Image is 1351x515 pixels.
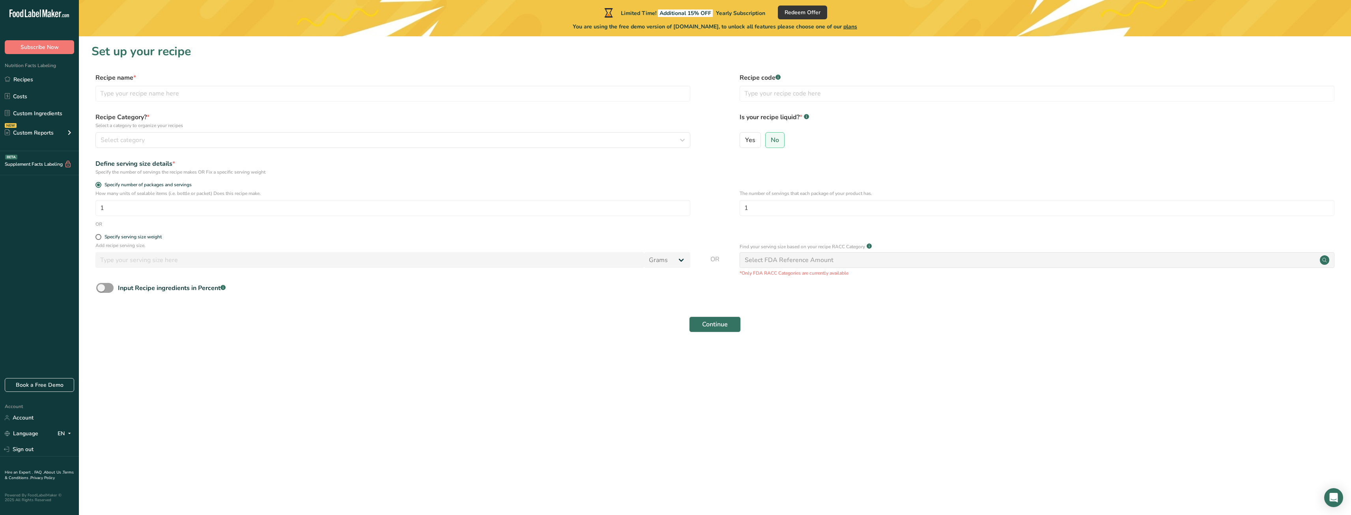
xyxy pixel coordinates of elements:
[101,135,145,145] span: Select category
[58,429,74,438] div: EN
[573,22,857,31] span: You are using the free demo version of [DOMAIN_NAME], to unlock all features please choose one of...
[30,475,55,481] a: Privacy Policy
[118,283,226,293] div: Input Recipe ingredients in Percent
[716,9,765,17] span: Yearly Subscription
[843,23,857,30] span: plans
[5,123,17,128] div: NEW
[740,190,1334,197] p: The number of servings that each package of your product has.
[95,73,690,82] label: Recipe name
[778,6,827,19] button: Redeem Offer
[95,122,690,129] p: Select a category to organize your recipes
[95,132,690,148] button: Select category
[710,255,719,277] span: OR
[740,243,865,250] p: Find your serving size based on your recipe RACC Category
[95,86,690,101] input: Type your recipe name here
[95,242,690,249] p: Add recipe serving size.
[5,470,33,475] a: Hire an Expert .
[5,129,54,137] div: Custom Reports
[95,252,644,268] input: Type your serving size here
[95,190,690,197] p: How many units of sealable items (i.e. bottle or packet) Does this recipe make.
[5,493,74,502] div: Powered By FoodLabelMaker © 2025 All Rights Reserved
[702,320,728,329] span: Continue
[34,470,44,475] a: FAQ .
[1324,488,1343,507] div: Open Intercom Messenger
[785,8,820,17] span: Redeem Offer
[95,169,690,176] div: Specify the number of servings the recipe makes OR Fix a specific serving weight
[5,427,38,440] a: Language
[740,270,1334,277] p: *Only FDA RACC Categories are currently available
[745,255,833,265] div: Select FDA Reference Amount
[745,136,755,144] span: Yes
[5,378,74,392] a: Book a Free Demo
[95,159,690,169] div: Define serving size details
[95,221,102,228] div: OR
[92,43,1338,60] h1: Set up your recipe
[603,8,765,17] div: Limited Time!
[5,155,17,159] div: BETA
[740,86,1334,101] input: Type your recipe code here
[740,73,1334,82] label: Recipe code
[740,112,1334,129] label: Is your recipe liquid?
[95,112,690,129] label: Recipe Category?
[44,470,63,475] a: About Us .
[21,43,59,51] span: Subscribe Now
[105,234,162,240] div: Specify serving size weight
[5,470,74,481] a: Terms & Conditions .
[658,9,713,17] span: Additional 15% OFF
[5,40,74,54] button: Subscribe Now
[101,182,192,188] span: Specify number of packages and servings
[771,136,779,144] span: No
[689,316,741,332] button: Continue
